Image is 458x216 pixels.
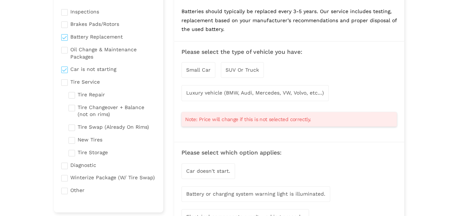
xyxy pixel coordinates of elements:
span: Note: Price will change if this is not selected correctly. [185,116,311,123]
h3: Please select which option applies: [181,149,397,156]
span: Battery or charging system warning light is illuminated. [186,191,325,197]
span: Small Car [186,67,211,73]
h3: Please select the type of vehicle you have: [181,49,397,55]
span: SUV Or Truck [226,67,259,73]
span: Luxury vehicle (BMW, Audi, Mercedes, VW, Volvo, etc...) [186,90,324,96]
span: Car doesn't start. [186,168,230,174]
